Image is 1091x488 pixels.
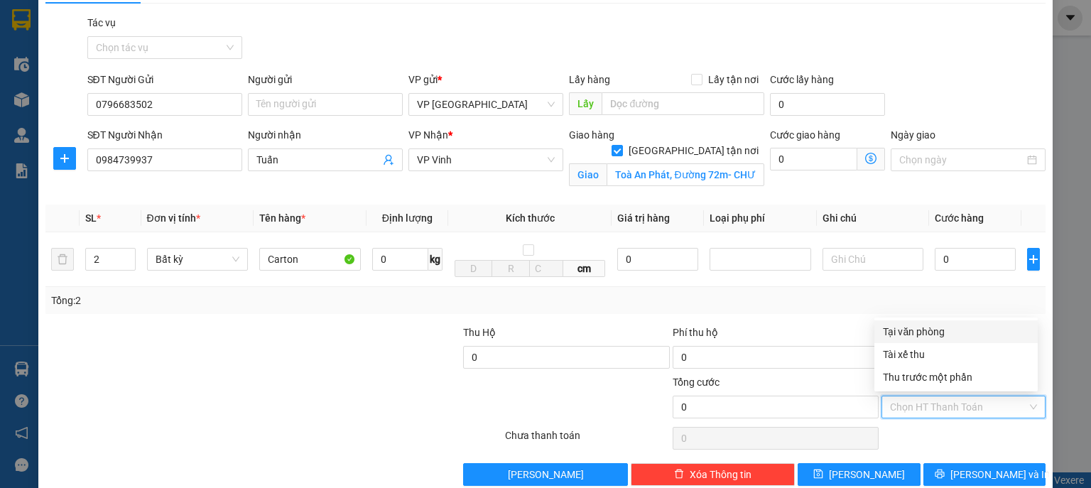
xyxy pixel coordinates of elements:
[950,467,1050,482] span: [PERSON_NAME] và In
[817,205,930,232] th: Ghi chú
[829,467,905,482] span: [PERSON_NAME]
[417,94,555,115] span: VP Đà Nẵng
[408,129,448,141] span: VP Nhận
[1028,254,1039,265] span: plus
[770,148,857,170] input: Cước giao hàng
[178,53,264,67] span: DN1308250546
[53,147,76,170] button: plus
[504,428,671,452] div: Chưa thanh toán
[248,127,403,143] div: Người nhận
[607,163,764,186] input: Giao tận nơi
[87,72,242,87] div: SĐT Người Gửi
[417,149,555,170] span: VP Vinh
[529,260,563,277] input: C
[463,327,496,338] span: Thu Hộ
[631,463,795,486] button: deleteXóa Thông tin
[248,72,403,87] div: Người gửi
[702,72,764,87] span: Lấy tận nơi
[56,77,171,92] strong: PHIẾU GỬI HÀNG
[259,212,305,224] span: Tên hàng
[813,469,823,480] span: save
[383,154,394,166] span: user-add
[770,74,834,85] label: Cước lấy hàng
[617,248,698,271] input: 0
[87,127,242,143] div: SĐT Người Nhận
[623,143,764,158] span: [GEOGRAPHIC_DATA] tận nơi
[923,463,1046,486] button: printer[PERSON_NAME] và In
[674,469,684,480] span: delete
[617,212,670,224] span: Giá trị hàng
[935,212,984,224] span: Cước hàng
[891,129,935,141] label: Ngày giao
[508,467,584,482] span: [PERSON_NAME]
[935,469,945,480] span: printer
[428,248,443,271] span: kg
[690,467,751,482] span: Xóa Thông tin
[51,94,175,116] strong: Hotline : [PHONE_NUMBER] - [PHONE_NUMBER]
[798,463,921,486] button: save[PERSON_NAME]
[673,325,879,346] div: Phí thu hộ
[69,14,158,45] strong: HÃNG XE HẢI HOÀNG GIA
[569,163,607,186] span: Giao
[51,248,74,271] button: delete
[492,260,530,277] input: R
[704,205,817,232] th: Loại phụ phí
[899,152,1024,168] input: Ngày giao
[506,212,555,224] span: Kích thước
[52,48,175,73] span: 42 [PERSON_NAME] - Vinh - [GEOGRAPHIC_DATA]
[865,153,876,164] span: dollar-circle
[1027,248,1040,271] button: plus
[673,376,720,388] span: Tổng cước
[455,260,493,277] input: D
[883,369,1029,385] div: Thu trước một phần
[569,92,602,115] span: Lấy
[563,260,605,277] span: cm
[156,249,240,270] span: Bất kỳ
[87,17,116,28] label: Tác vụ
[569,74,610,85] span: Lấy hàng
[463,463,627,486] button: [PERSON_NAME]
[883,347,1029,362] div: Tài xế thu
[8,32,48,102] img: logo
[770,129,840,141] label: Cước giao hàng
[602,92,764,115] input: Dọc đường
[883,324,1029,340] div: Tại văn phòng
[147,212,200,224] span: Đơn vị tính
[823,248,924,271] input: Ghi Chú
[569,129,614,141] span: Giao hàng
[382,212,433,224] span: Định lượng
[85,212,97,224] span: SL
[54,153,75,164] span: plus
[51,293,422,308] div: Tổng: 2
[770,93,885,116] input: Cước lấy hàng
[259,248,361,271] input: VD: Bàn, Ghế
[408,72,563,87] div: VP gửi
